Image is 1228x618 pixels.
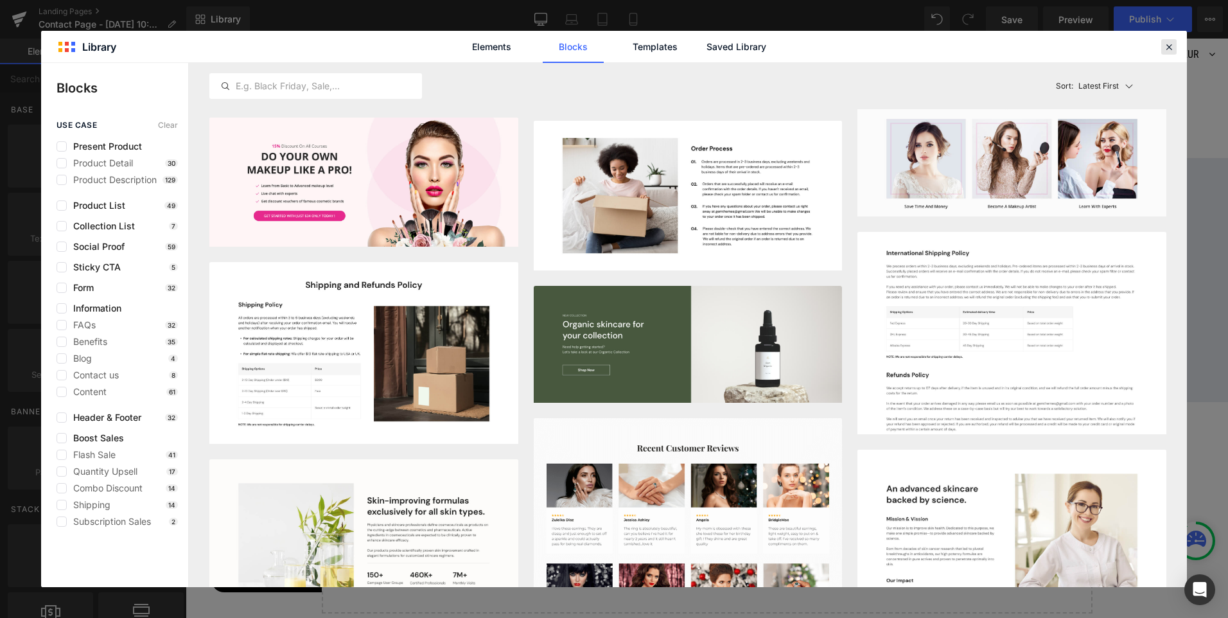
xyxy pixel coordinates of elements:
p: 4 [168,355,178,362]
input: E.g. Black Friday, Sale,... [210,78,421,94]
span: Shipping [67,500,110,510]
p: or Drag & Drop elements from left sidebar [157,536,886,545]
p: 41 [166,451,178,459]
p: Blocks [57,78,188,98]
p: 32 [165,321,178,329]
span: Sort: [1056,82,1073,91]
span: Subscription Sales [67,516,151,527]
span: Benefits [67,337,107,347]
span: Sticky CTA [67,262,121,272]
span: Form [67,283,94,293]
span: FAQs [67,320,96,330]
span: Product Description [67,175,157,185]
p: 2 [169,518,178,525]
span: Content [67,387,107,397]
img: image [534,286,843,403]
span: Social Proof [67,242,125,252]
img: image [857,232,1166,449]
p: Latest First [1078,80,1119,92]
span: Blog [67,353,92,364]
p: 49 [164,202,178,209]
p: 59 [165,243,178,251]
img: image [209,262,518,444]
p: Whether you are fitting out a commercial facility or home gym, our showroom has all of our latest... [274,37,769,68]
span: Product Detail [67,158,133,168]
p: 17 [166,468,178,475]
a: Blocks [543,31,604,63]
p: 14 [166,484,178,492]
span: Contact us [67,370,119,380]
span: Header & Footer [67,412,141,423]
p: 5 [169,263,178,271]
a: Templates [624,31,685,63]
img: image [209,118,518,246]
span: Clear [158,121,178,130]
span: Information [67,303,121,313]
p: 61 [166,388,178,396]
span: Flash Sale [67,450,116,460]
img: image [857,14,1166,249]
span: Combo Discount [67,483,143,493]
div: Open Intercom Messenger [1184,574,1215,605]
a: Saved Library [706,31,767,63]
p: 129 [162,176,178,184]
p: 32 [165,414,178,421]
img: image [534,121,843,270]
a: Add Single Section [527,500,642,525]
button: Latest FirstSort:Latest First [1051,63,1166,109]
span: Collection List [67,221,135,231]
span: use case [57,121,97,130]
p: 35 [165,338,178,346]
p: 30 [165,159,178,167]
strong: Apollo Fitness, [STREET_ADDRESS] [GEOGRAPHIC_DATA]. X91 X84W [378,385,665,397]
a: Explore Blocks [401,500,516,525]
p: 32 [165,284,178,292]
span: Product List [67,200,125,211]
span: Quantity Upsell [67,466,137,477]
a: Elements [461,31,522,63]
span: Boost Sales [67,433,124,443]
p: 8 [169,371,178,379]
span: Present Product [67,141,142,152]
p: 7 [169,222,178,230]
p: 14 [166,501,178,509]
